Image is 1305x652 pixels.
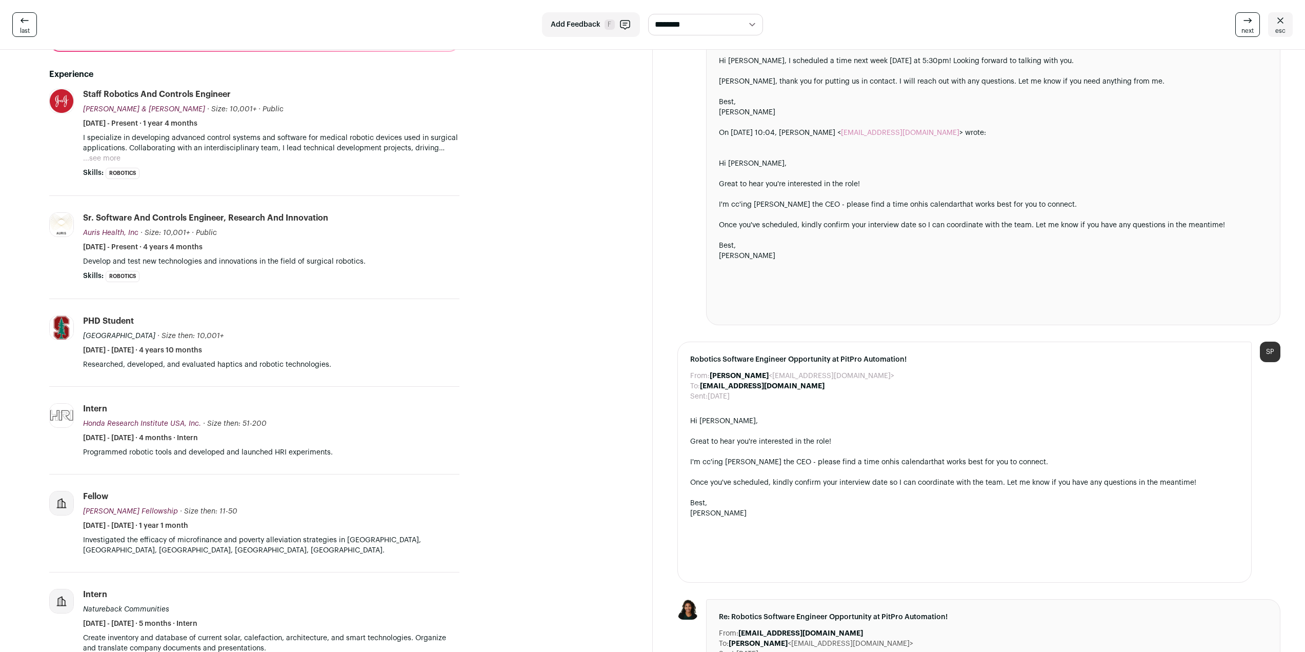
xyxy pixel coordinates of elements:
[83,403,107,414] div: Intern
[83,589,107,600] div: Intern
[83,271,104,281] span: Skills:
[83,89,231,100] div: Staff Robotics and Controls Engineer
[605,19,615,30] span: F
[157,332,224,340] span: · Size then: 10,001+
[140,229,190,236] span: · Size: 10,001+
[719,128,1268,148] blockquote: On [DATE] 10:04, [PERSON_NAME] < > wrote:
[83,229,138,236] span: Auris Health, Inc
[719,628,738,639] dt: From:
[719,56,1268,66] div: Hi [PERSON_NAME], I scheduled a time next week [DATE] at 5:30pm! Looking forward to talking with ...
[708,391,730,402] dd: [DATE]
[719,76,1268,87] div: [PERSON_NAME], thank you for putting us in contact. I will reach out with any questions. Let me k...
[83,242,203,252] span: [DATE] - Present · 4 years 4 months
[83,133,459,153] p: I specialize in developing advanced control systems and software for medical robotic devices used...
[83,521,188,531] span: [DATE] - [DATE] · 1 year 1 month
[83,153,121,164] button: ...see more
[719,200,1268,210] div: I'm cc'ing [PERSON_NAME] the CEO - please find a time on that works best for you to connect.
[719,97,1268,107] div: Best,
[83,535,459,556] p: Investigated the efficacy of microfinance and poverty alleviation strategies in [GEOGRAPHIC_DATA]...
[263,106,284,113] span: Public
[1260,342,1280,362] div: SP
[719,159,1268,169] div: Hi [PERSON_NAME],
[50,589,73,613] img: company-logo-placeholder-414d4e2ec0e2ddebbe968bf319fdfe5acfe0c9b87f798d344e800bc9a89632a0.png
[258,104,260,114] span: ·
[841,129,959,136] a: [EMAIL_ADDRESS][DOMAIN_NAME]
[729,640,788,647] b: [PERSON_NAME]
[83,212,328,224] div: Sr. Software and Controls Engineer, Research and Innovation
[690,457,1239,467] div: I'm cc'ing [PERSON_NAME] the CEO - please find a time on that works best for you to connect.
[719,220,1268,230] div: Once you've scheduled, kindly confirm your interview date so I can coordinate with the team. Let ...
[719,179,1268,189] div: Great to hear you're interested in the role!
[83,491,108,502] div: Fellow
[50,316,73,340] img: 2b801cd5bec887f28ddb2c6a5957ae4ce349b64e67da803fd0eca5884aedafb4.jpg
[203,420,267,427] span: · Size then: 51-200
[83,606,169,613] span: Natureback Communities
[106,271,139,282] li: Robotics
[690,381,700,391] dt: To:
[719,639,729,649] dt: To:
[677,599,698,620] img: 0c9444e76ad59ac16b2720c79c3288ed65056c90a20a0d8b13fae541daa456dc
[738,630,863,637] b: [EMAIL_ADDRESS][DOMAIN_NAME]
[1235,12,1260,37] a: next
[1275,27,1286,35] span: esc
[20,27,30,35] span: last
[207,106,256,113] span: · Size: 10,001+
[83,315,134,327] div: PHD Student
[180,508,237,515] span: · Size then: 11-50
[83,345,202,355] span: [DATE] - [DATE] · 4 years 10 months
[690,354,1239,365] span: Robotics Software Engineer Opportunity at PitPro Automation!
[719,107,1268,117] div: [PERSON_NAME]
[918,201,960,208] a: his calendar
[690,391,708,402] dt: Sent:
[719,251,1268,261] div: [PERSON_NAME]
[83,508,178,515] span: [PERSON_NAME] Fellowship
[690,371,710,381] dt: From:
[83,106,205,113] span: [PERSON_NAME] & [PERSON_NAME]
[83,433,198,443] span: [DATE] - [DATE] · 4 months · Intern
[729,639,913,649] dd: <[EMAIL_ADDRESS][DOMAIN_NAME]>
[719,612,1268,622] span: Re: Robotics Software Engineer Opportunity at PitPro Automation!
[1268,12,1293,37] a: esc
[890,459,931,466] a: his calendar
[690,498,1239,508] div: Best,
[12,12,37,37] a: last
[83,619,197,629] span: [DATE] - [DATE] · 5 months · Intern
[50,491,73,515] img: company-logo-placeholder-414d4e2ec0e2ddebbe968bf319fdfe5acfe0c9b87f798d344e800bc9a89632a0.png
[83,168,104,178] span: Skills:
[690,416,1239,426] div: Hi [PERSON_NAME],
[542,12,640,37] button: Add Feedback F
[551,19,600,30] span: Add Feedback
[83,420,201,427] span: Honda Research Institute USA, Inc.
[83,332,155,340] span: [GEOGRAPHIC_DATA]
[1241,27,1254,35] span: next
[690,508,1239,519] div: [PERSON_NAME]
[83,447,459,458] p: Programmed robotic tools and developed and launched HRI experiments.
[50,404,73,427] img: 5960f805723693e809932e9dea35b9831b7f8e39d70ca393b404f0b5c7a68f50.jpg
[690,437,1239,447] div: Great to hear you're interested in the role!
[710,371,894,381] dd: <[EMAIL_ADDRESS][DOMAIN_NAME]>
[710,372,769,380] b: [PERSON_NAME]
[690,478,1239,488] div: Once you've scheduled, kindly confirm your interview date so I can coordinate with the team. Let ...
[49,68,459,81] h2: Experience
[50,213,73,236] img: 2f81dfdefe180b9f723de96a1bc8fec7ca827ad25fee1c518e8fae2214497a81.jpg
[196,229,217,236] span: Public
[50,89,73,113] img: 8099dbca54a2378be997bbae22b26d51b6a2fcb566bc439845a603a6e72bea14.jpg
[719,241,1268,251] div: Best,
[700,383,825,390] b: [EMAIL_ADDRESS][DOMAIN_NAME]
[83,118,197,129] span: [DATE] - Present · 1 year 4 months
[106,168,139,179] li: Robotics
[83,360,459,370] p: Researched, developed, and evaluated haptics and robotic technologies.
[192,228,194,238] span: ·
[83,256,459,267] p: Develop and test new technologies and innovations in the field of surgical robotics.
